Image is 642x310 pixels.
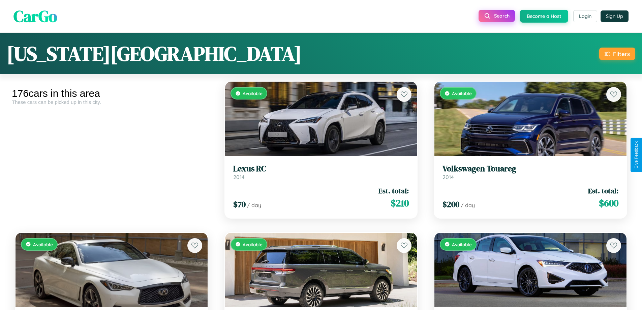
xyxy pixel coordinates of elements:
[588,186,618,196] span: Est. total:
[442,174,454,180] span: 2014
[452,90,472,96] span: Available
[494,13,510,19] span: Search
[634,141,639,169] div: Give Feedback
[233,164,409,174] h3: Lexus RC
[233,174,245,180] span: 2014
[33,242,53,247] span: Available
[520,10,568,23] button: Become a Host
[233,199,246,210] span: $ 70
[243,90,263,96] span: Available
[12,99,211,105] div: These cars can be picked up in this city.
[613,50,630,57] div: Filters
[391,196,409,210] span: $ 210
[243,242,263,247] span: Available
[599,48,635,60] button: Filters
[378,186,409,196] span: Est. total:
[7,40,302,67] h1: [US_STATE][GEOGRAPHIC_DATA]
[573,10,597,22] button: Login
[461,202,475,208] span: / day
[601,10,629,22] button: Sign Up
[442,164,618,180] a: Volkswagen Touareg2014
[442,164,618,174] h3: Volkswagen Touareg
[452,242,472,247] span: Available
[247,202,261,208] span: / day
[13,5,57,27] span: CarGo
[479,10,515,22] button: Search
[12,88,211,99] div: 176 cars in this area
[233,164,409,180] a: Lexus RC2014
[599,196,618,210] span: $ 600
[442,199,459,210] span: $ 200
